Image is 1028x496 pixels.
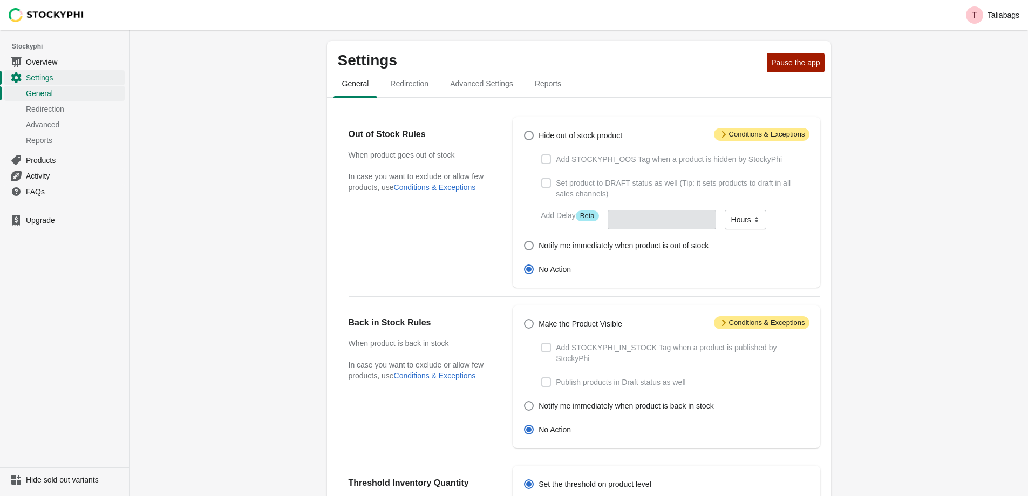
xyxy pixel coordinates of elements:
[4,132,125,148] a: Reports
[9,8,84,22] img: Stockyphi
[349,338,492,349] h3: When product is back in stock
[4,472,125,487] a: Hide sold out variants
[26,135,122,146] span: Reports
[4,213,125,228] a: Upgrade
[26,186,122,197] span: FAQs
[26,171,122,181] span: Activity
[338,52,763,69] p: Settings
[394,183,476,192] button: Conditions & Exceptions
[767,53,824,72] button: Pause the app
[4,152,125,168] a: Products
[539,240,709,251] span: Notify me immediately when product is out of stock
[26,104,122,114] span: Redirection
[539,318,622,329] span: Make the Product Visible
[26,119,122,130] span: Advanced
[576,210,599,221] span: Beta
[439,70,524,98] button: Advanced settings
[349,477,492,490] h2: Threshold Inventory Quantity
[539,264,571,275] span: No Action
[4,168,125,184] a: Activity
[382,74,437,93] span: Redirection
[541,210,598,221] label: Add Delay
[349,150,492,160] h3: When product goes out of stock
[4,184,125,199] a: FAQs
[962,4,1024,26] button: Avatar with initials TTaliabags
[4,85,125,101] a: General
[26,57,122,67] span: Overview
[394,371,476,380] button: Conditions & Exceptions
[26,474,122,485] span: Hide sold out variants
[556,154,782,165] span: Add STOCKYPHI_OOS Tag when a product is hidden by StockyPhi
[556,178,809,199] span: Set product to DRAFT status as well (Tip: it sets products to draft in all sales channels)
[349,359,492,381] p: In case you want to exclude or allow few products, use
[12,41,129,52] span: Stockyphi
[539,479,651,490] span: Set the threshold on product level
[714,316,809,329] span: Conditions & Exceptions
[4,101,125,117] a: Redirection
[556,377,685,388] span: Publish products in Draft status as well
[4,117,125,132] a: Advanced
[556,342,809,364] span: Add STOCKYPHI_IN_STOCK Tag when a product is published by StockyPhi
[26,215,122,226] span: Upgrade
[4,70,125,85] a: Settings
[714,128,809,141] span: Conditions & Exceptions
[771,58,820,67] span: Pause the app
[539,424,571,435] span: No Action
[4,54,125,70] a: Overview
[349,128,492,141] h2: Out of Stock Rules
[524,70,572,98] button: reports
[988,11,1019,19] p: Taliabags
[539,400,713,411] span: Notify me immediately when product is back in stock
[539,130,622,141] span: Hide out of stock product
[379,70,439,98] button: redirection
[26,88,122,99] span: General
[331,70,380,98] button: general
[26,72,122,83] span: Settings
[333,74,378,93] span: General
[441,74,522,93] span: Advanced Settings
[26,155,122,166] span: Products
[966,6,983,24] span: Avatar with initials T
[349,316,492,329] h2: Back in Stock Rules
[349,171,492,193] p: In case you want to exclude or allow few products, use
[972,11,977,20] text: T
[526,74,570,93] span: Reports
